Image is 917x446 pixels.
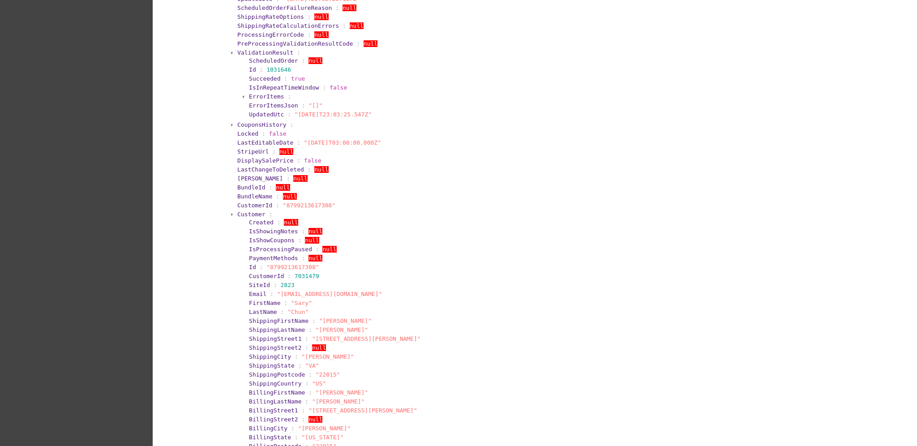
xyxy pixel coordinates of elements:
[249,282,270,288] span: SiteId
[249,219,274,226] span: Created
[266,66,291,73] span: 1031646
[249,380,301,387] span: ShippingCountry
[305,344,309,351] span: :
[237,49,293,56] span: ValidationResult
[249,335,301,342] span: ShippingStreet1
[316,246,319,253] span: :
[284,219,298,226] span: null
[322,246,336,253] span: null
[249,75,280,82] span: Succeeded
[308,13,311,20] span: :
[249,309,277,315] span: LastName
[237,157,293,164] span: DisplaySalePrice
[237,166,304,173] span: LastChangeToDeleted
[295,434,298,441] span: :
[305,398,309,405] span: :
[237,193,272,200] span: BundleName
[262,130,266,137] span: :
[305,380,309,387] span: :
[290,121,293,128] span: :
[308,31,311,38] span: :
[312,380,326,387] span: "US"
[304,139,381,146] span: "[DATE]T03:08:00.000Z"
[249,264,256,270] span: Id
[287,309,309,315] span: "Chun"
[249,228,298,235] span: IsShowingNotes
[297,139,300,146] span: :
[270,291,274,297] span: :
[330,84,347,91] span: false
[279,148,293,155] span: null
[249,425,287,432] span: BillingCity
[350,22,364,29] span: null
[301,416,305,423] span: :
[237,139,293,146] span: LastEditableDate
[301,102,305,109] span: :
[274,282,277,288] span: :
[319,317,372,324] span: "[PERSON_NAME]"
[287,111,291,118] span: :
[309,326,312,333] span: :
[295,353,298,360] span: :
[305,237,319,244] span: null
[305,362,319,369] span: "VA"
[281,282,295,288] span: 2823
[249,371,305,378] span: ShippingPostcode
[287,93,291,100] span: :
[272,148,276,155] span: :
[249,93,284,100] span: ErrorItems
[281,309,284,315] span: :
[309,102,322,109] span: "[]"
[249,434,291,441] span: BillingState
[312,335,421,342] span: "[STREET_ADDRESS][PERSON_NAME]"
[293,175,307,182] span: null
[260,264,263,270] span: :
[249,362,295,369] span: ShippingState
[237,13,304,20] span: ShippingRateOptions
[284,75,287,82] span: :
[237,40,353,47] span: PreProcessingValidationResultCode
[249,111,284,118] span: UpdatedUtc
[269,184,273,191] span: :
[237,22,339,29] span: ShippingRateCalculationErrors
[249,255,298,262] span: PaymentMethods
[309,407,417,414] span: "[STREET_ADDRESS][PERSON_NAME]"
[314,31,328,38] span: null
[312,317,316,324] span: :
[301,255,305,262] span: :
[237,31,304,38] span: ProcessingErrorCode
[295,273,319,279] span: 7031479
[316,389,368,396] span: "[PERSON_NAME]"
[314,166,328,173] span: null
[314,13,328,20] span: null
[249,326,305,333] span: ShippingLastName
[237,130,258,137] span: Locked
[316,371,340,378] span: "22015"
[356,40,360,47] span: :
[237,148,269,155] span: StripeUrl
[249,398,301,405] span: BillingLastName
[287,273,291,279] span: :
[301,228,305,235] span: :
[309,416,322,423] span: null
[287,175,290,182] span: :
[291,300,312,306] span: "Sary"
[237,211,266,218] span: Customer
[309,228,322,235] span: null
[260,66,263,73] span: :
[249,66,256,73] span: Id
[322,84,326,91] span: :
[269,130,287,137] span: false
[343,4,356,11] span: null
[309,57,322,64] span: null
[237,202,272,209] span: CustomerId
[312,398,364,405] span: "[PERSON_NAME]"
[249,237,295,244] span: IsShowCoupons
[309,371,312,378] span: :
[301,434,343,441] span: "[US_STATE]"
[237,175,283,182] span: [PERSON_NAME]
[249,291,266,297] span: Email
[291,75,305,82] span: true
[297,49,300,56] span: :
[249,344,301,351] span: ShippingStreet2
